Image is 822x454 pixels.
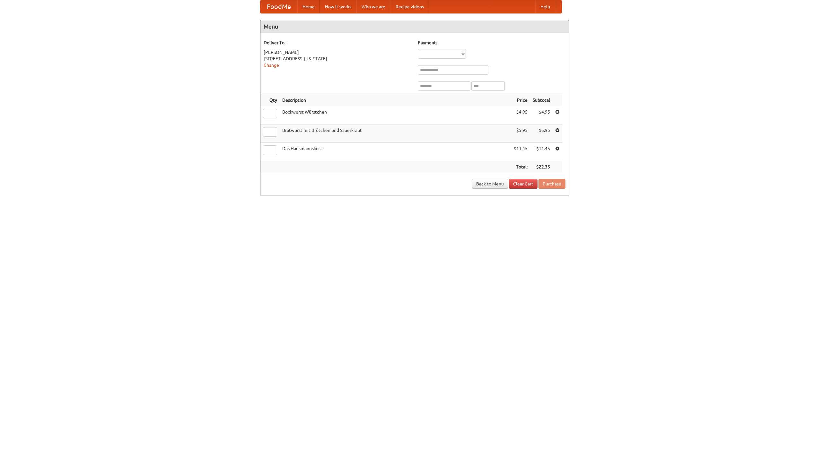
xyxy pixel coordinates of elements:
[511,161,530,173] th: Total:
[509,179,538,189] a: Clear Cart
[260,94,280,106] th: Qty
[472,179,508,189] a: Back to Menu
[530,161,553,173] th: $22.35
[390,0,429,13] a: Recipe videos
[530,124,553,143] td: $5.95
[260,0,297,13] a: FoodMe
[356,0,390,13] a: Who we are
[280,94,511,106] th: Description
[535,0,555,13] a: Help
[260,20,569,33] h4: Menu
[280,124,511,143] td: Bratwurst mit Brötchen und Sauerkraut
[538,179,565,189] button: Purchase
[530,143,553,161] td: $11.45
[264,39,411,46] h5: Deliver To:
[511,106,530,124] td: $4.95
[511,94,530,106] th: Price
[264,56,411,62] div: [STREET_ADDRESS][US_STATE]
[297,0,320,13] a: Home
[530,106,553,124] td: $4.95
[511,143,530,161] td: $11.45
[264,49,411,56] div: [PERSON_NAME]
[511,124,530,143] td: $5.95
[530,94,553,106] th: Subtotal
[280,106,511,124] td: Bockwurst Würstchen
[280,143,511,161] td: Das Hausmannskost
[264,63,279,68] a: Change
[320,0,356,13] a: How it works
[418,39,565,46] h5: Payment:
